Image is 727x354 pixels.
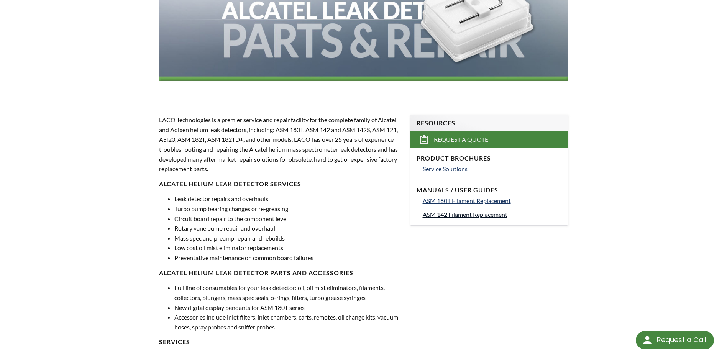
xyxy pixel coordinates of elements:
[174,312,400,332] li: Accessories include inlet filters, inlet chambers, carts, remotes, oil change kits, vacuum hoses,...
[423,211,507,218] span: ASM 142 Filament Replacement
[174,303,400,313] li: New digital display pendants for ASM 180T series
[174,204,400,214] li: Turbo pump bearing changes or re-greasing
[174,223,400,233] li: Rotary vane pump repair and overhaul
[417,154,561,162] h4: Product Brochures
[434,136,488,144] span: Request a Quote
[636,331,714,349] div: Request a Call
[423,197,511,204] span: ASM 180T Filament Replacement
[657,331,706,349] div: Request a Call
[174,283,400,302] li: Full line of consumables for your leak detector: oil, oil mist eliminators, filaments, collectors...
[174,253,400,263] li: Preventative maintenance on common board failures
[159,338,190,345] strong: Services
[174,194,400,204] li: Leak detector repairs and overhauls
[423,164,561,174] a: Service Solutions
[159,269,353,276] strong: Alcatel Helium Leak Detector Parts and Accessories
[174,243,400,253] li: Low cost oil mist eliminator replacements
[423,165,468,172] span: Service Solutions
[417,186,561,194] h4: Manuals / User Guides
[423,210,561,220] a: ASM 142 Filament Replacement
[417,119,561,127] h4: Resources
[641,334,653,346] img: round button
[159,115,400,174] p: LACO Technologies is a premier service and repair facility for the complete family of Alcatel and...
[423,196,561,206] a: ASM 180T Filament Replacement
[174,233,400,243] li: Mass spec and preamp repair and rebuilds
[159,180,301,187] strong: Alcatel Helium Leak Detector Services
[410,131,568,148] a: Request a Quote
[174,214,400,224] li: Circuit board repair to the component level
